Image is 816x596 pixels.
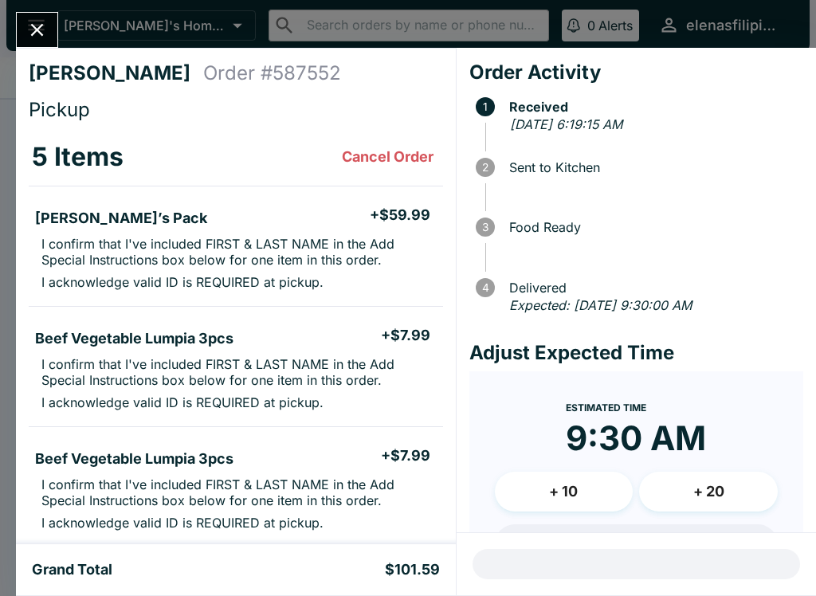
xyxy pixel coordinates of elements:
[481,281,488,294] text: 4
[501,160,803,174] span: Sent to Kitchen
[29,98,90,121] span: Pickup
[35,329,233,348] h5: Beef Vegetable Lumpia 3pcs
[566,418,706,459] time: 9:30 AM
[29,61,203,85] h4: [PERSON_NAME]
[501,280,803,295] span: Delivered
[385,560,440,579] h5: $101.59
[381,326,430,345] h5: + $7.99
[41,236,430,268] p: I confirm that I've included FIRST & LAST NAME in the Add Special Instructions box below for one ...
[469,61,803,84] h4: Order Activity
[41,515,324,531] p: I acknowledge valid ID is REQUIRED at pickup.
[41,394,324,410] p: I acknowledge valid ID is REQUIRED at pickup.
[32,560,112,579] h5: Grand Total
[566,402,646,414] span: Estimated Time
[335,141,440,173] button: Cancel Order
[381,446,430,465] h5: + $7.99
[495,472,634,512] button: + 10
[35,209,207,228] h5: [PERSON_NAME]’s Pack
[35,449,233,469] h5: Beef Vegetable Lumpia 3pcs
[510,116,622,132] em: [DATE] 6:19:15 AM
[203,61,341,85] h4: Order # 587552
[41,476,430,508] p: I confirm that I've included FIRST & LAST NAME in the Add Special Instructions box below for one ...
[501,100,803,114] span: Received
[639,472,778,512] button: + 20
[41,274,324,290] p: I acknowledge valid ID is REQUIRED at pickup.
[509,297,692,313] em: Expected: [DATE] 9:30:00 AM
[501,220,803,234] span: Food Ready
[41,356,430,388] p: I confirm that I've included FIRST & LAST NAME in the Add Special Instructions box below for one ...
[482,221,488,233] text: 3
[17,13,57,47] button: Close
[32,141,124,173] h3: 5 Items
[370,206,430,225] h5: + $59.99
[482,161,488,174] text: 2
[483,100,488,113] text: 1
[469,341,803,365] h4: Adjust Expected Time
